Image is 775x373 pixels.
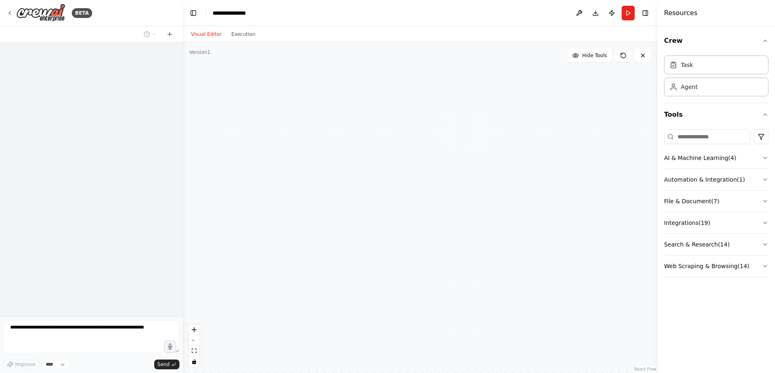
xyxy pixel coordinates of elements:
button: Hide Tools [567,49,612,62]
div: BETA [72,8,92,18]
button: Crew [664,29,768,52]
div: Agent [681,83,697,91]
button: Automation & Integration(1) [664,169,768,190]
button: Web Scraping & Browsing(14) [664,255,768,277]
div: Version 1 [189,49,210,56]
span: Improve [15,361,35,368]
a: React Flow attribution [634,367,656,371]
button: toggle interactivity [189,356,199,367]
button: Hide right sidebar [640,7,651,19]
button: Send [154,360,179,369]
button: Hide left sidebar [188,7,199,19]
button: Switch to previous chat [140,29,160,39]
button: zoom in [189,324,199,335]
button: Integrations(19) [664,212,768,233]
h4: Resources [664,8,697,18]
button: fit view [189,346,199,356]
button: Click to speak your automation idea [164,340,176,353]
img: Logo [16,4,65,22]
span: Send [157,361,170,368]
button: Tools [664,103,768,126]
button: Improve [3,359,39,370]
nav: breadcrumb [213,9,255,17]
button: Execution [226,29,260,39]
div: Crew [664,52,768,103]
button: AI & Machine Learning(4) [664,147,768,169]
button: Search & Research(14) [664,234,768,255]
button: zoom out [189,335,199,346]
div: Tools [664,126,768,284]
div: React Flow controls [189,324,199,367]
button: Visual Editor [186,29,226,39]
div: Task [681,61,693,69]
button: Start a new chat [163,29,176,39]
button: File & Document(7) [664,191,768,212]
span: Hide Tools [582,52,607,59]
